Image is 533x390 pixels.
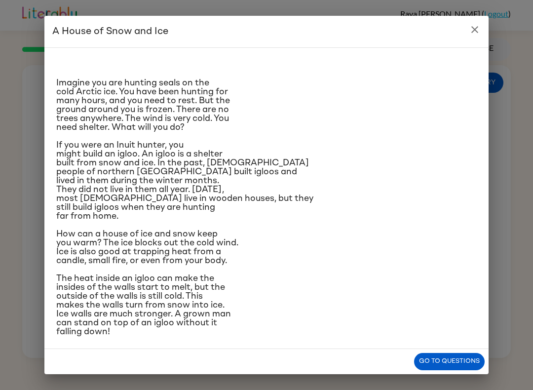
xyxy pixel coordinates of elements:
[56,141,313,221] span: If you were an Inuit hunter, you might build an igloo. An igloo is a shelter built from snow and ...
[56,78,230,132] span: Imagine you are hunting seals on the cold Arctic ice. You have been hunting for many hours, and y...
[56,274,231,336] span: The heat inside an igloo can make the insides of the walls start to melt, but the outside of the ...
[56,230,238,265] span: How can a house of ice and snow keep you warm? The ice blocks out the cold wind. Ice is also good...
[44,16,489,47] h2: A House of Snow and Ice
[465,20,485,39] button: close
[414,353,485,370] button: Go to questions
